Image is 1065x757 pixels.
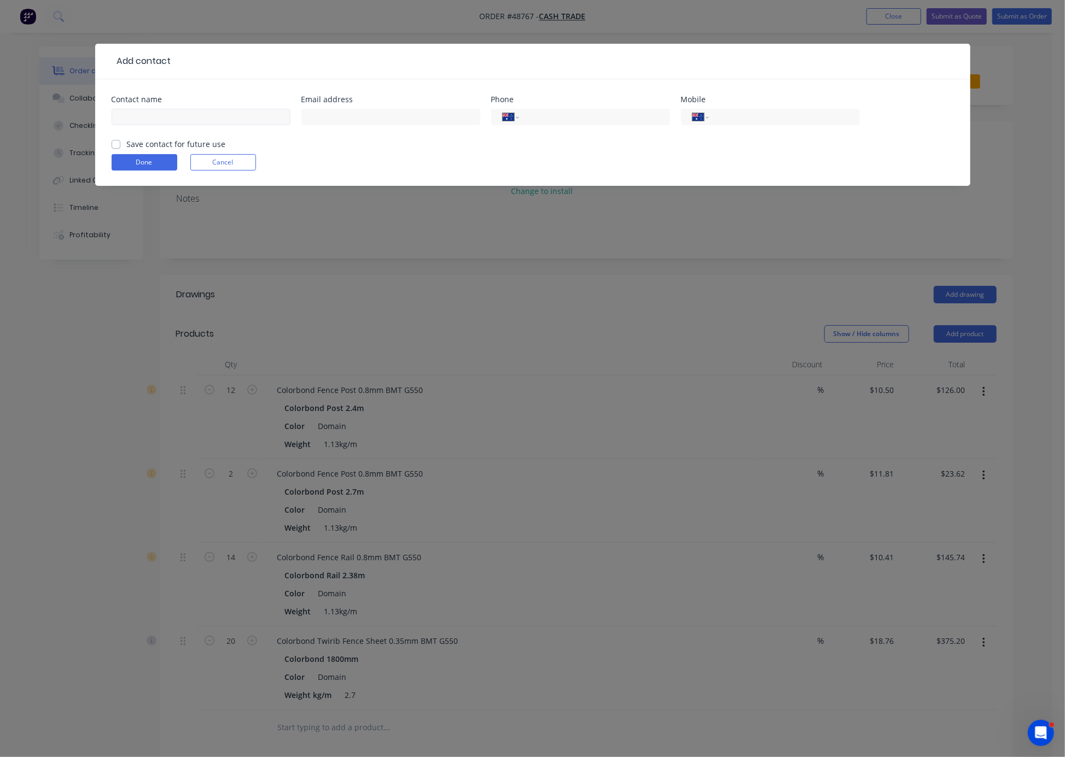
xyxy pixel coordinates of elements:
[681,96,860,103] div: Mobile
[301,96,480,103] div: Email address
[1028,720,1054,746] iframe: Intercom live chat
[127,138,226,150] label: Save contact for future use
[190,154,256,171] button: Cancel
[112,154,177,171] button: Done
[491,96,670,103] div: Phone
[112,96,290,103] div: Contact name
[112,55,171,68] div: Add contact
